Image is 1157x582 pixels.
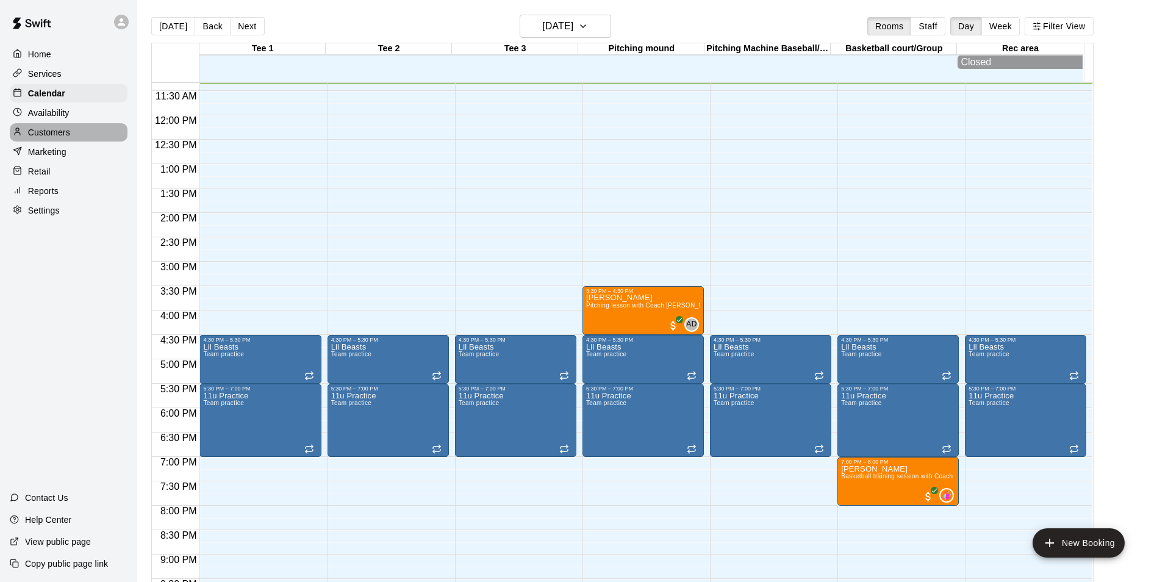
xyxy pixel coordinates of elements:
div: 5:30 PM – 7:00 PM: 11u Practice [582,384,704,457]
span: Team practice [203,351,244,357]
span: AD [686,318,697,331]
span: Recurring event [559,444,569,454]
button: Day [950,17,982,35]
a: Home [10,45,127,63]
div: 4:30 PM – 5:30 PM: Lil Beasts [199,335,321,384]
div: Tee 3 [452,43,578,55]
div: 4:30 PM – 5:30 PM [841,337,955,343]
div: 5:30 PM – 7:00 PM [841,386,955,392]
span: Andres DeLeon [689,317,699,332]
span: Recurring event [687,371,697,381]
p: Help Center [25,514,71,526]
div: 4:30 PM – 5:30 PM: Lil Beasts [837,335,959,384]
span: Pitching lesson with Coach [PERSON_NAME] ($50.00 paid directly to trainer) [586,302,811,309]
span: 5:30 PM [157,384,200,394]
button: [DATE] [520,15,611,38]
span: Team practice [841,400,882,406]
div: 4:30 PM – 5:30 PM [714,337,828,343]
span: 7:00 PM [157,457,200,467]
p: Calendar [28,87,65,99]
p: Customers [28,126,70,138]
span: 8:00 PM [157,506,200,516]
span: 2:30 PM [157,237,200,248]
div: 5:30 PM – 7:00 PM [586,386,700,392]
img: James Harris [940,489,953,501]
button: Week [981,17,1020,35]
span: Recurring event [304,371,314,381]
p: Contact Us [25,492,68,504]
div: 4:30 PM – 5:30 PM: Lil Beasts [965,335,1086,384]
span: 7:30 PM [157,481,200,492]
span: Team practice [714,400,754,406]
span: Recurring event [432,444,442,454]
span: Recurring event [942,371,951,381]
div: Tee 1 [199,43,326,55]
a: Reports [10,182,127,200]
div: 5:30 PM – 7:00 PM: 11u Practice [455,384,576,457]
div: 7:00 PM – 8:00 PM: Ethan Prakash [837,457,959,506]
p: View public page [25,536,91,548]
span: 1:00 PM [157,164,200,174]
span: All customers have paid [922,490,934,503]
span: All customers have paid [667,320,679,332]
span: Recurring event [814,444,824,454]
p: Availability [28,107,70,119]
a: Customers [10,123,127,142]
p: Settings [28,204,60,217]
span: Team practice [841,351,882,357]
div: 5:30 PM – 7:00 PM: 11u Practice [199,384,321,457]
button: Next [230,17,264,35]
div: 4:30 PM – 5:30 PM [969,337,1083,343]
span: 3:00 PM [157,262,200,272]
div: 4:30 PM – 5:30 PM [586,337,700,343]
a: Calendar [10,84,127,102]
div: 4:30 PM – 5:30 PM [331,337,445,343]
p: Marketing [28,146,66,158]
div: Rec area [957,43,1083,55]
div: 5:30 PM – 7:00 PM: 11u Practice [328,384,449,457]
span: Team practice [459,400,500,406]
span: James Harris [944,488,954,503]
span: 4:00 PM [157,311,200,321]
div: 4:30 PM – 5:30 PM: Lil Beasts [582,335,704,384]
div: 5:30 PM – 7:00 PM [459,386,573,392]
button: Filter View [1025,17,1093,35]
span: Recurring event [814,371,824,381]
a: Settings [10,201,127,220]
span: 6:00 PM [157,408,200,419]
button: Staff [911,17,945,35]
button: Rooms [867,17,911,35]
div: 5:30 PM – 7:00 PM: 11u Practice [710,384,831,457]
div: Closed [961,57,1080,68]
button: Back [195,17,231,35]
span: 12:30 PM [152,140,199,150]
h6: [DATE] [542,18,573,35]
p: Copy public page link [25,558,108,570]
div: James Harris [939,488,954,503]
span: Team practice [331,351,372,357]
span: Team practice [586,400,627,406]
span: Team practice [203,400,244,406]
div: 4:30 PM – 5:30 PM [203,337,317,343]
div: Pitching Machine Baseball/Softball [704,43,831,55]
div: 7:00 PM – 8:00 PM [841,459,955,465]
span: 1:30 PM [157,189,200,199]
div: 4:30 PM – 5:30 PM: Lil Beasts [710,335,831,384]
button: [DATE] [151,17,195,35]
span: 11:30 AM [152,91,200,101]
span: 9:00 PM [157,555,200,565]
span: Team practice [331,400,372,406]
span: Team practice [969,400,1009,406]
span: 8:30 PM [157,530,200,541]
span: Recurring event [687,444,697,454]
span: 5:00 PM [157,359,200,370]
span: Team practice [714,351,754,357]
div: 5:30 PM – 7:00 PM: 11u Practice [965,384,1086,457]
span: Recurring event [304,444,314,454]
a: Marketing [10,143,127,161]
span: Team practice [586,351,627,357]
